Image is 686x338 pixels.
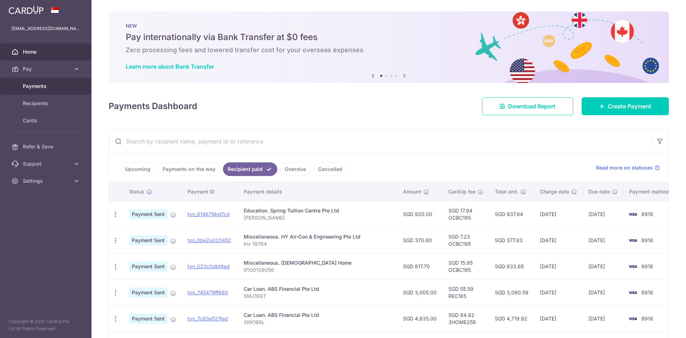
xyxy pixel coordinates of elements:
td: [DATE] [534,279,583,305]
a: txn_7c83e521fad [188,315,228,322]
td: [DATE] [583,279,623,305]
td: SGD 937.94 [489,201,534,227]
td: SGD 370.60 [397,227,443,253]
td: SGD 15.95 OCBC195 [443,253,489,279]
span: Read more on statuses [596,164,653,171]
span: Create Payment [608,102,651,111]
span: Recipients [23,100,70,107]
td: SGD 84.82 3HOME25R [443,305,489,332]
td: [DATE] [534,201,583,227]
h5: Pay internationally via Bank Transfer at $0 fees [126,31,652,43]
input: Search by recipient name, payment id or reference [109,130,651,153]
td: SGD 377.83 [489,227,534,253]
td: [DATE] [534,227,583,253]
span: 8918 [641,289,653,295]
span: Support [23,160,70,167]
a: Create Payment [582,97,669,115]
div: Car Loan. ABS Financial Pte Ltd [244,285,392,293]
span: Payment Sent [129,209,168,219]
td: SGD 3,005.00 [397,279,443,305]
td: SGD 4,719.82 [489,305,534,332]
td: [DATE] [583,305,623,332]
img: Bank Card [626,314,640,323]
a: Overdue [280,162,310,176]
a: Upcoming [120,162,155,176]
img: Bank Card [626,288,640,297]
a: Read more on statuses [596,164,660,171]
span: 8918 [641,315,653,322]
span: Payment Sent [129,288,168,298]
td: SGD 55.59 REC185 [443,279,489,305]
a: Recipient paid [223,162,277,176]
p: [PERSON_NAME] [244,214,392,221]
td: SGD 4,635.00 [397,305,443,332]
div: Miscellaneous. [DEMOGRAPHIC_DATA] Home [244,259,392,266]
img: CardUp [9,6,44,14]
th: Payment ID [182,182,238,201]
span: Payment Sent [129,314,168,324]
span: Refer & Save [23,143,70,150]
a: txn_0be2a203452 [188,237,231,243]
span: Charge date [540,188,569,195]
img: Bank transfer banner [109,11,669,83]
span: 8918 [641,237,653,243]
span: Due date [588,188,610,195]
td: [DATE] [583,227,623,253]
td: SGD 7.23 OCBC195 [443,227,489,253]
span: Settings [23,177,70,185]
td: SGD 833.65 [489,253,534,279]
a: Payments on the way [158,162,220,176]
span: Payment Sent [129,235,168,245]
span: CardUp fee [448,188,476,195]
h4: Payments Dashboard [109,100,197,113]
td: SGD 817.70 [397,253,443,279]
span: Status [129,188,144,195]
p: IPI00109056 [244,266,392,274]
td: SGD 17.94 OCBC195 [443,201,489,227]
span: Cards [23,117,70,124]
a: Learn more about Bank Transfer [126,63,214,70]
img: Bank Card [626,210,640,219]
div: Miscellaneous. HY Air-Con & Engineering Pte Ltd [244,233,392,240]
h6: Zero processing fees and lowered transfer cost for your overseas expenses [126,46,652,54]
td: [DATE] [534,253,583,279]
p: NEW [126,23,652,29]
a: txn_814679bd7cd [188,211,230,217]
a: txn_745479ff680 [188,289,228,295]
span: Payment Sent [129,261,168,271]
div: Education. Spring Tuition Centre Pte Ltd [244,207,392,214]
img: Bank Card [626,262,640,271]
td: SGD 920.00 [397,201,443,227]
a: txn_023c0dbf4ed [188,263,230,269]
span: Amount [403,188,421,195]
span: Total amt. [495,188,518,195]
span: Pay [23,65,70,73]
p: Inv 18764 [244,240,392,248]
span: Home [23,48,70,55]
p: SMJ168T [244,293,392,300]
span: 8918 [641,211,653,217]
span: Download Report [508,102,556,111]
p: SKK168L [244,319,392,326]
th: Payment details [238,182,397,201]
a: Download Report [482,97,573,115]
span: Payments [23,83,70,90]
img: Bank Card [626,236,640,245]
td: [DATE] [534,305,583,332]
p: [EMAIL_ADDRESS][DOMAIN_NAME] [11,25,80,32]
td: [DATE] [583,201,623,227]
td: [DATE] [583,253,623,279]
td: SGD 3,060.59 [489,279,534,305]
th: Payment method [623,182,678,201]
span: 8918 [641,263,653,269]
div: Car Loan. ABS Financial Pte Ltd [244,312,392,319]
a: Cancelled [313,162,347,176]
